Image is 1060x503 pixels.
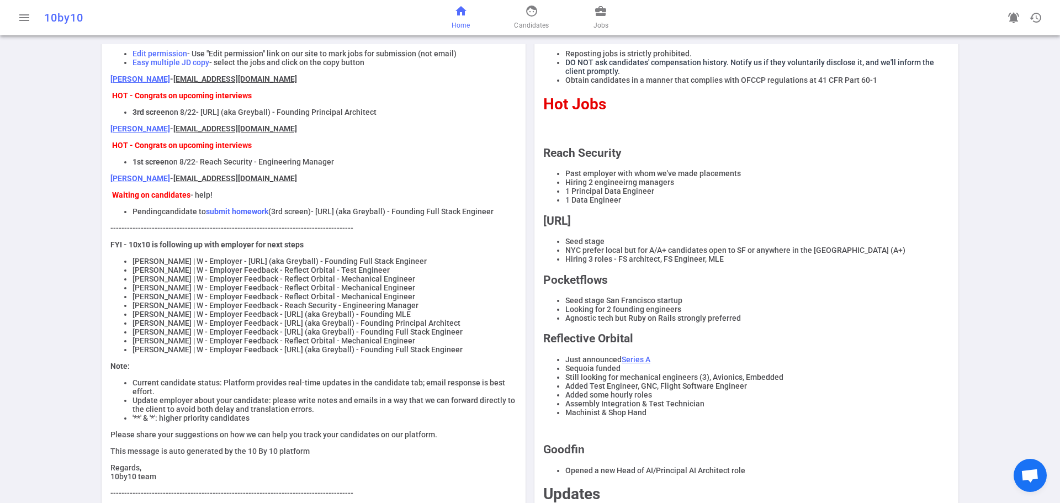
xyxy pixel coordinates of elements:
span: Candidates [514,20,549,31]
li: Assembly Integration & Test Technician [565,399,950,408]
li: Hiring 2 engineeirng managers [565,178,950,187]
span: home [454,4,468,18]
span: history [1029,11,1042,24]
strong: HOT - Congrats on upcoming interviews [112,91,252,100]
strong: - [170,124,297,133]
strong: 3rd screen [132,108,169,117]
li: [PERSON_NAME] | W - Employer Feedback - Reflect Orbital - Mechanical Engineer [132,274,517,283]
div: 10by10 [44,11,349,24]
li: Hiring 3 roles - FS architect, FS Engineer, MLE [565,255,950,263]
li: Seed stage [565,237,950,246]
span: (3rd screen) [268,207,311,216]
h1: Updates [543,485,950,503]
li: [PERSON_NAME] | W - Employer Feedback - Reflect Orbital - Mechanical Engineer [132,292,517,301]
li: Update employer about your candidate: please write notes and emails in a way that we can forward ... [132,396,517,414]
h2: Reach Security [543,146,950,160]
span: Jobs [593,20,608,31]
li: Reposting jobs is strictly prohibited. [565,49,950,58]
u: [EMAIL_ADDRESS][DOMAIN_NAME] [173,174,297,183]
li: [PERSON_NAME] | W - Employer Feedback - Reflect Orbital - Test Engineer [132,266,517,274]
a: [PERSON_NAME] [110,75,170,83]
span: on 8/22 [169,108,196,117]
strong: Note: [110,362,130,370]
span: menu [18,11,31,24]
a: Jobs [593,4,608,31]
li: [PERSON_NAME] | W - Employer Feedback - Reach Security - Engineering Manager [132,301,517,310]
li: [PERSON_NAME] | W - Employer Feedback - Reflect Orbital - Mechanical Engineer [132,336,517,345]
h2: Pocketflows [543,273,950,287]
li: Looking for 2 founding engineers [565,305,950,314]
strong: - [170,75,297,83]
li: Added some hourly roles [565,390,950,399]
h2: Goodfin [543,443,950,456]
li: '**' & '*': higher priority candidates [132,414,517,422]
li: Opened a new Head of AI/Principal AI Architect role [565,466,950,475]
li: Past employer with whom we've made placements [565,169,950,178]
p: ---------------------------------------------------------------------------------------- [110,224,517,232]
strong: Waiting on candidates [112,190,190,199]
button: Open history [1025,7,1047,29]
span: - help! [190,190,213,199]
button: Open menu [13,7,35,29]
span: Pending [132,207,162,216]
span: Edit permission [132,49,187,58]
p: This message is auto generated by the 10 By 10 platform [110,447,517,456]
li: Still looking for mechanical engineers (3), Avionics, Embedded [565,373,950,382]
strong: FYI - 10x10 is following up with employer for next steps [110,240,304,249]
a: Candidates [514,4,549,31]
span: notifications_active [1007,11,1020,24]
strong: 1st screen [132,157,169,166]
strong: - [170,174,297,183]
li: Current candidate status: Platform provides real-time updates in the candidate tab; email respons... [132,378,517,396]
a: Series A [622,355,650,364]
li: 1 Principal Data Engineer [565,187,950,195]
span: Easy multiple JD copy [132,58,209,67]
span: - Use "Edit permission" link on our site to mark jobs for submission (not email) [187,49,457,58]
a: [PERSON_NAME] [110,174,170,183]
li: [PERSON_NAME] | W - Employer Feedback - [URL] (aka Greyball) - Founding Full Stack Engineer [132,327,517,336]
li: Seed stage San Francisco startup [565,296,950,305]
span: on 8/22 [169,157,195,166]
span: face [525,4,538,18]
a: Home [452,4,470,31]
li: Just announced [565,355,950,364]
span: - Reach Security - Engineering Manager [195,157,334,166]
li: Obtain candidates in a manner that complies with OFCCP regulations at 41 CFR Part 60-1 [565,76,950,84]
li: Added Test Engineer, GNC, Flight Software Engineer [565,382,950,390]
li: Agnostic tech but Ruby on Rails strongly preferred [565,314,950,322]
h2: [URL] [543,214,950,227]
span: - [URL] (aka Greyball) - Founding Full Stack Engineer [311,207,494,216]
a: Go to see announcements [1003,7,1025,29]
span: - select the jobs and click on the copy button [209,58,364,67]
li: [PERSON_NAME] | W - Employer Feedback - Reflect Orbital - Mechanical Engineer [132,283,517,292]
li: 1 Data Engineer [565,195,950,204]
u: [EMAIL_ADDRESS][DOMAIN_NAME] [173,75,297,83]
a: Open chat [1014,459,1047,492]
strong: HOT - Congrats on upcoming interviews [112,141,252,150]
li: NYC prefer local but for A/A+ candidates open to SF or anywhere in the [GEOGRAPHIC_DATA] (A+) [565,246,950,255]
span: Home [452,20,470,31]
li: Sequoia funded [565,364,950,373]
li: [PERSON_NAME] | W - Employer - [URL] (aka Greyball) - Founding Full Stack Engineer [132,257,517,266]
span: business_center [594,4,607,18]
a: [PERSON_NAME] [110,124,170,133]
u: [EMAIL_ADDRESS][DOMAIN_NAME] [173,124,297,133]
strong: submit homework [206,207,268,216]
li: [PERSON_NAME] | W - Employer Feedback - [URL] (aka Greyball) - Founding MLE [132,310,517,319]
p: Regards, 10by10 team [110,463,517,481]
h2: Reflective Orbital [543,332,950,345]
li: [PERSON_NAME] | W - Employer Feedback - [URL] (aka Greyball) - Founding Full Stack Engineer [132,345,517,354]
span: - [URL] (aka Greyball) - Founding Principal Architect [196,108,377,117]
span: DO NOT ask candidates' compensation history. Notify us if they voluntarily disclose it, and we'll... [565,58,934,76]
p: ---------------------------------------------------------------------------------------- [110,489,517,497]
li: [PERSON_NAME] | W - Employer Feedback - [URL] (aka Greyball) - Founding Principal Architect [132,319,517,327]
span: candidate to [162,207,206,216]
span: Hot Jobs [543,95,606,113]
li: Machinist & Shop Hand [565,408,950,417]
p: Please share your suggestions on how we can help you track your candidates on our platform. [110,430,517,439]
